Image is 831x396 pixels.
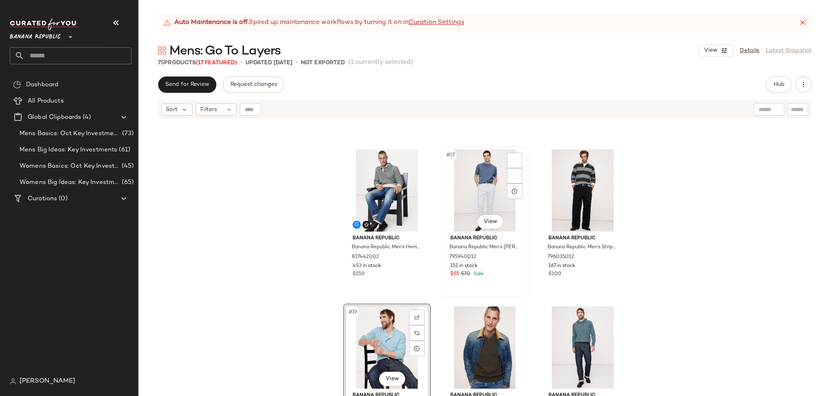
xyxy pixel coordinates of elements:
img: cn59719040.jpg [444,149,526,232]
span: $150 [353,271,365,278]
img: cn59801114.jpg [542,306,624,389]
span: Banana Republic [10,28,61,42]
span: Banana Republic Men's Striped Brushed Rugby Shirt Blue & Green Size M [548,244,616,251]
p: Not Exported [301,59,345,67]
img: svg%3e [10,378,16,385]
span: (65) [120,178,134,187]
img: svg%3e [414,330,419,335]
div: Products [158,59,237,67]
span: Banana Republic [548,235,617,242]
span: Request changes [230,81,277,88]
span: Womens Basics: Oct Key Investments [20,162,120,171]
span: #17 [445,151,456,159]
span: Mens Basics: Oct Key Investments [20,129,121,138]
button: Hub [766,77,792,93]
span: Filters [200,105,217,114]
span: (1 currently selected) [348,58,413,68]
span: $100 [548,271,561,278]
span: • [240,58,242,68]
img: svg%3e [414,315,419,320]
span: View [483,219,497,225]
span: Banana Republic Men's [PERSON_NAME]-Sleeve Sweatshirt Atmospheric Blue Size S [449,244,518,251]
span: $70 [461,271,470,278]
span: Mens Big Ideas: Key Investments [20,145,117,155]
strong: Auto Maintenance is off. [174,18,249,28]
span: (0) [57,194,67,203]
img: cn59861693.jpg [346,149,428,232]
span: Curations [28,194,57,203]
button: View [477,214,503,229]
span: Womens Big Ideas: Key Investments [20,178,120,187]
span: All Products [28,96,64,106]
span: Mens: Go To Layers [169,43,281,59]
button: Send for Review [158,77,216,93]
span: (45) [120,162,134,171]
button: View [699,44,733,57]
span: 796035012 [548,254,574,261]
span: $55 [450,271,459,278]
span: #19 [348,308,359,316]
div: Speed up maintenance workflows by turning it on in [163,18,464,28]
span: Send for Review [165,81,209,88]
span: (4) [81,113,90,122]
span: Sale [472,271,484,277]
span: Hub [773,81,785,88]
span: Sort [166,105,178,114]
span: (73) [121,129,134,138]
span: View [704,47,717,54]
span: Banana Republic [450,235,519,242]
span: • [296,58,298,68]
a: Curation Settings [408,18,464,28]
span: Banana Republic Men's Herringbone Sweater Polo Shirt Atmospheric Blue Size XS [352,244,421,251]
span: 75 [158,60,164,66]
button: View [379,372,405,386]
button: Request changes [223,77,284,93]
span: (17 Featured) [196,60,237,66]
a: Details [740,46,759,55]
img: cn59801268.jpg [346,306,428,389]
img: svg%3e [13,81,21,89]
span: Global Clipboards [28,113,81,122]
span: 795940012 [449,254,476,261]
span: View [385,376,399,382]
span: 151 in stock [450,263,478,270]
span: 453 in stock [353,263,381,270]
span: 167 in stock [548,263,575,270]
span: Dashboard [26,80,58,90]
img: cn60685493.jpg [444,306,526,389]
span: 817442002 [352,254,379,261]
img: svg%3e [364,222,369,227]
img: svg%3e [158,46,166,55]
span: Banana Republic [353,235,421,242]
p: updated [DATE] [246,59,292,67]
img: cn59846242.jpg [542,149,624,232]
img: cfy_white_logo.C9jOOHJF.svg [10,19,79,30]
span: [PERSON_NAME] [20,376,75,386]
span: (61) [117,145,130,155]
